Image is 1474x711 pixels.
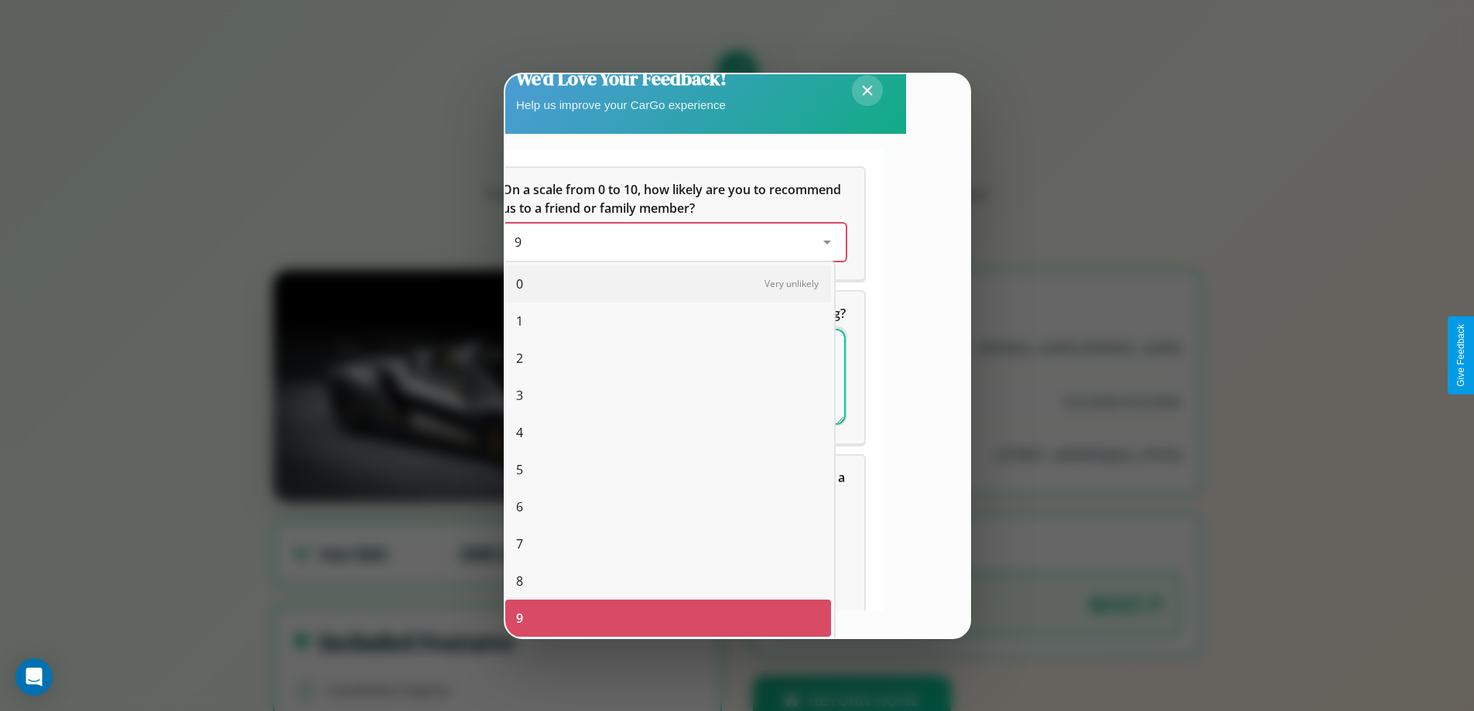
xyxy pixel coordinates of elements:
span: 3 [516,386,523,405]
h2: We'd Love Your Feedback! [516,66,727,91]
div: 9 [505,600,831,637]
span: 8 [516,572,523,590]
div: 6 [505,488,831,525]
span: 6 [516,497,523,516]
p: Help us improve your CarGo experience [516,94,727,115]
span: 1 [516,312,523,330]
div: Open Intercom Messenger [15,658,53,696]
span: 9 [515,234,522,251]
div: 7 [505,525,831,562]
span: On a scale from 0 to 10, how likely are you to recommend us to a friend or family member? [502,181,844,217]
div: 8 [505,562,831,600]
span: 0 [516,275,523,293]
div: 1 [505,303,831,340]
div: Give Feedback [1455,324,1466,387]
div: On a scale from 0 to 10, how likely are you to recommend us to a friend or family member? [484,168,864,279]
span: 9 [516,609,523,627]
span: Very unlikely [764,277,819,290]
span: 7 [516,535,523,553]
div: 3 [505,377,831,414]
span: Which of the following features do you value the most in a vehicle? [502,469,848,504]
div: 10 [505,637,831,674]
div: 4 [505,414,831,451]
span: 2 [516,349,523,367]
span: What can we do to make your experience more satisfying? [502,305,846,322]
div: On a scale from 0 to 10, how likely are you to recommend us to a friend or family member? [502,224,846,261]
span: 5 [516,460,523,479]
div: 2 [505,340,831,377]
div: 5 [505,451,831,488]
div: 0 [505,265,831,303]
span: 4 [516,423,523,442]
h5: On a scale from 0 to 10, how likely are you to recommend us to a friend or family member? [502,180,846,217]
